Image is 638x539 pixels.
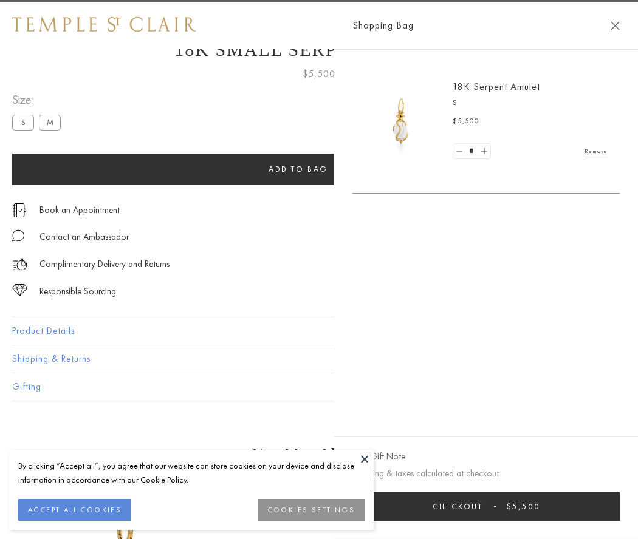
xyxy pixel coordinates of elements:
button: Checkout $5,500 [352,492,620,521]
img: Temple St. Clair [12,17,196,32]
a: Book an Appointment [39,203,120,217]
span: Add to bag [269,164,328,174]
img: P51836-E11SERPPV [365,85,437,158]
div: By clicking “Accept all”, you agree that our website can store cookies on your device and disclos... [18,459,365,487]
label: S [12,115,34,130]
button: Product Details [12,317,626,345]
label: M [39,115,61,130]
a: Set quantity to 0 [453,144,465,159]
span: $5,500 [303,66,335,82]
a: Remove [585,144,608,158]
span: $5,500 [453,115,479,127]
div: Contact an Ambassador [39,229,129,245]
button: Add to bag [12,154,585,185]
button: Add Gift Note [352,449,405,464]
button: Close Shopping Bag [611,21,620,30]
p: Complimentary Delivery and Returns [39,257,170,272]
p: Shipping & taxes calculated at checkout [352,466,620,481]
button: COOKIES SETTINGS [258,499,365,521]
img: icon_appointment.svg [12,203,27,217]
h3: You May Also Like [30,444,608,464]
a: Set quantity to 2 [478,144,490,159]
button: Shipping & Returns [12,345,626,373]
a: 18K Serpent Amulet [453,80,540,93]
h1: 18K Small Serpent Amulet [12,39,626,60]
img: icon_delivery.svg [12,257,27,272]
span: Size: [12,90,66,110]
div: Responsible Sourcing [39,284,116,299]
button: ACCEPT ALL COOKIES [18,499,131,521]
img: icon_sourcing.svg [12,284,27,296]
button: Gifting [12,373,626,401]
img: MessageIcon-01_2.svg [12,229,24,242]
span: Checkout [433,501,483,512]
p: S [453,97,608,109]
span: $5,500 [507,501,540,512]
span: Shopping Bag [352,18,414,33]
